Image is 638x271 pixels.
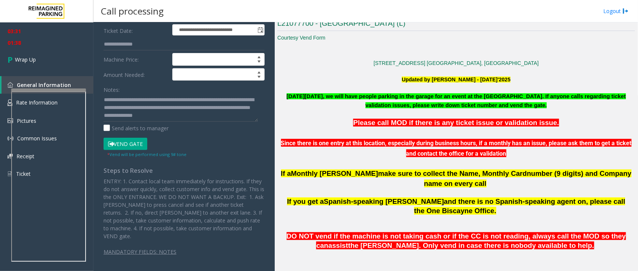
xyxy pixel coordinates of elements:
span: Spanish-speaking [PERSON_NAME] [324,197,444,205]
img: 'icon' [7,99,12,106]
label: Machine Price: [102,53,170,66]
h3: L21077700 - [GEOGRAPHIC_DATA] (L) [277,19,635,31]
font: Updated by [PERSON_NAME] - [DATE]'2025 [402,77,511,82]
span: Monthly [PERSON_NAME] [291,169,378,177]
font: Since there is one entry at this location, especially during business hours, if a monthly has an ... [281,140,632,157]
label: Notes: [104,83,120,94]
span: DO NOT vend if the machine is not taking cash or if the CC is not reading, always call the MOD so... [287,232,626,249]
span: Increase value [254,69,264,75]
span: Wrap Up [15,56,36,63]
img: 'icon' [7,135,13,141]
span: Decrease value [254,75,264,81]
label: Amount Needed: [102,68,170,81]
p: ENTRY: 1. Contact local team immediately for instructions. If they do not answer quickly, collect... [104,177,265,240]
span: 9 digits) and Company name on every call [424,169,632,187]
span: number ( [527,169,557,177]
span: If you get a [287,197,324,205]
span: and there is no Spanish-speaking agent on, please call the One Biscayne Office. [414,197,625,215]
span: Toggle popup [256,25,264,35]
span: make sure to collect the Name, Monthly Card [378,169,527,177]
img: 'icon' [7,154,13,159]
small: Vend will be performed using 9# tone [107,152,187,157]
span: the [PERSON_NAME]. Only vend in case there is nobody available to help. [348,242,594,249]
img: 'icon' [7,82,13,88]
h4: Steps to Resolve [104,167,265,174]
u: MANDATORY FIELDS: NOTES [104,248,176,255]
a: Logout [603,7,629,15]
img: 'icon' [7,171,12,177]
a: Courtesy Vend Form [277,35,325,41]
font: Please call MOD if there is any ticket issue or validation issue. [353,119,559,127]
font: [DATE][DATE], we will have people parking in the garage for an event at the [GEOGRAPHIC_DATA]. If... [287,93,626,108]
button: Vend Gate [104,138,147,150]
img: logout [623,7,629,15]
a: General Information [1,76,93,94]
span: assist [329,242,348,249]
a: [STREET_ADDRESS] [GEOGRAPHIC_DATA], [GEOGRAPHIC_DATA] [374,60,539,66]
label: Ticket Date: [102,24,170,35]
span: If a [281,169,291,177]
span: Increase value [254,53,264,59]
img: 'icon' [7,118,13,123]
span: Decrease value [254,59,264,65]
span: General Information [17,81,71,88]
h3: Call processing [97,2,167,20]
label: Send alerts to manager [104,124,169,132]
